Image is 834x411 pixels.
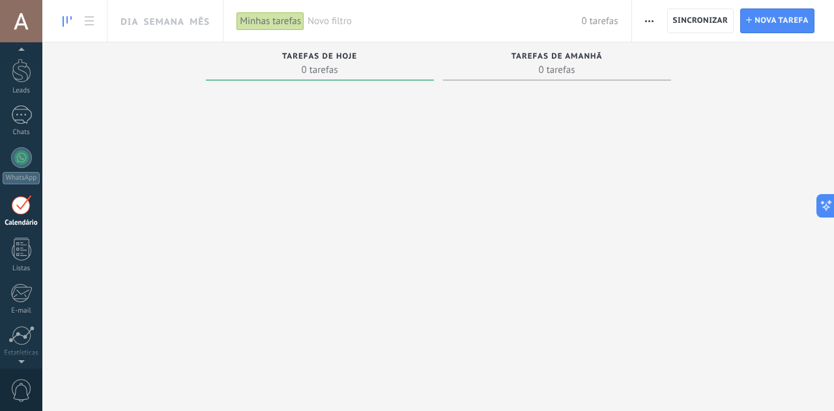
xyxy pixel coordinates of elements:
span: 0 tarefas [582,15,618,27]
div: Leads [3,87,40,95]
span: Tarefas de amanhã [511,52,603,61]
button: Nova tarefa [740,8,814,33]
button: Mais [640,8,659,33]
a: Lista de tarefas [78,8,100,34]
div: WhatsApp [3,172,40,184]
div: Listas [3,264,40,273]
span: 0 tarefas [212,63,427,76]
div: Chats [3,128,40,137]
div: Tarefas de hoje [212,52,427,63]
span: Novo filtro [308,15,582,27]
span: Nova tarefa [755,9,809,33]
span: Tarefas de hoje [282,52,357,61]
button: Sincronizar [667,8,734,33]
a: Quadro de tarefas [56,8,78,34]
div: Tarefas de amanhã [450,52,665,63]
div: E-mail [3,307,40,315]
span: Sincronizar [673,17,728,25]
div: Calendário [3,219,40,227]
span: 0 tarefas [450,63,665,76]
div: Minhas tarefas [237,12,304,31]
